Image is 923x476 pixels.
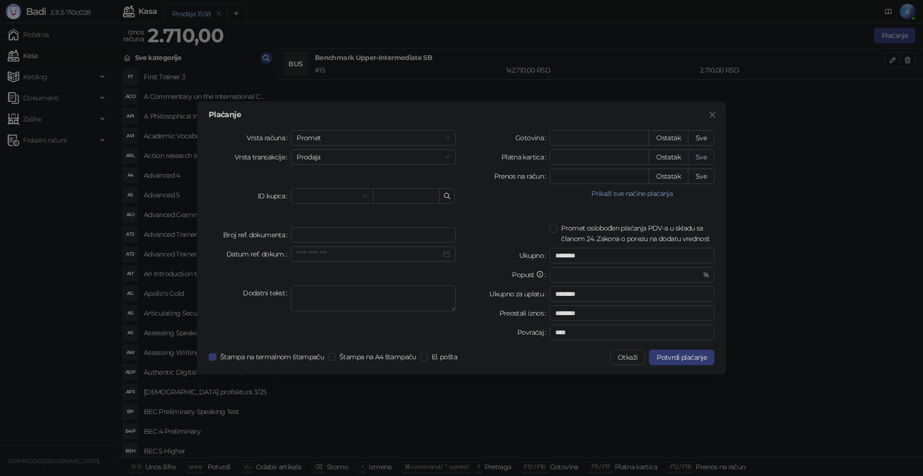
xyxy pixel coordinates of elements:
[336,352,420,362] span: Štampa na A4 štampaču
[515,130,549,146] label: Gotovina
[297,249,441,259] input: Datum ref. dokum.
[688,130,714,146] button: Sve
[610,350,645,365] button: Otkaži
[291,285,456,311] textarea: Dodatni tekst
[499,305,550,321] label: Preostali iznos
[235,149,291,165] label: Vrsta transakcije
[297,131,450,145] span: Promet
[649,149,688,165] button: Ostatak
[226,246,291,262] label: Datum ref. dokum.
[209,111,714,119] div: Plaćanje
[549,188,714,199] button: Prikaži sve načine plaćanja
[223,227,291,243] label: Broj ref. dokumenta
[709,111,716,119] span: close
[649,130,688,146] button: Ostatak
[494,169,550,184] label: Prenos na račun
[428,352,461,362] span: El. pošta
[688,149,714,165] button: Sve
[216,352,328,362] span: Štampa na termalnom štampaču
[291,227,456,243] input: Broj ref. dokumenta
[501,149,549,165] label: Platna kartica
[258,188,291,204] label: ID kupca
[705,107,720,122] button: Close
[705,111,720,119] span: Zatvori
[243,285,291,301] label: Dodatni tekst
[649,350,714,365] button: Potvrdi plaćanje
[512,267,549,282] label: Popust
[657,353,707,362] span: Potvrdi plaćanje
[557,223,714,244] span: Promet oslobođen plaćanja PDV-a u skladu sa članom 24. Zakona o porezu na dodatu vrednost
[688,169,714,184] button: Sve
[489,286,549,302] label: Ukupno za uplatu
[519,248,550,263] label: Ukupno
[517,325,549,340] label: Povraćaj
[297,150,450,164] span: Prodaja
[649,169,688,184] button: Ostatak
[247,130,291,146] label: Vrsta računa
